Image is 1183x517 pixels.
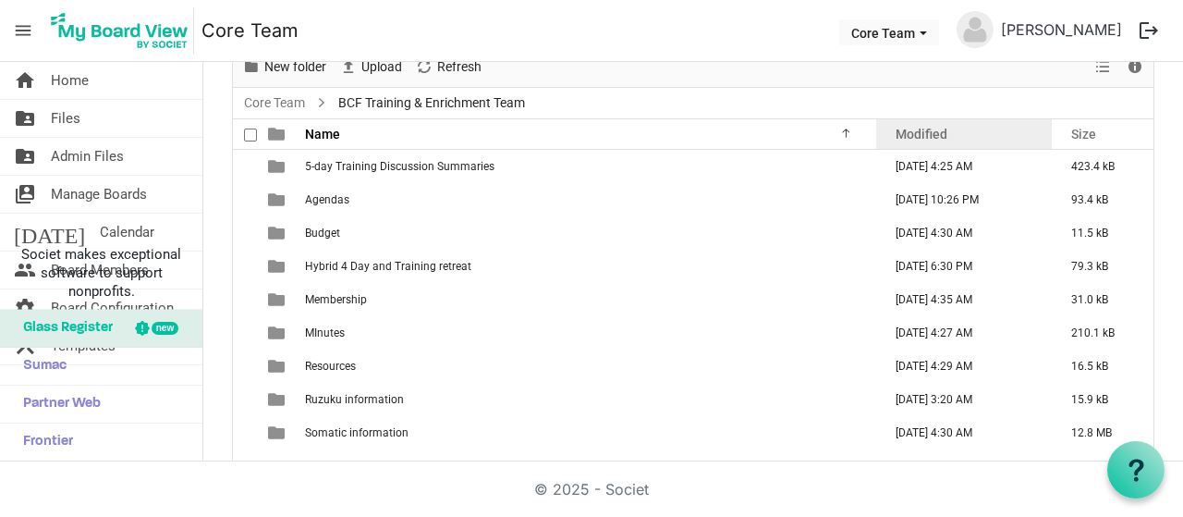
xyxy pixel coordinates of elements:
img: My Board View Logo [45,7,194,54]
td: checkbox [233,183,257,216]
button: New folder [239,55,330,79]
td: is template cell column header type [257,383,299,416]
button: logout [1129,11,1168,50]
td: is template cell column header type [257,150,299,183]
span: New folder [262,55,328,79]
td: 12.8 MB is template cell column header Size [1052,416,1153,449]
div: View [1088,48,1119,87]
td: MInutes is template cell column header Name [299,316,876,350]
td: 5-day Training Discussion Summaries is template cell column header Name [299,150,876,183]
button: View dropdownbutton [1092,55,1114,79]
span: Societ makes exceptional software to support nonprofits. [8,245,194,301]
td: 11.5 kB is template cell column header Size [1052,216,1153,250]
button: Details [1123,55,1148,79]
span: Resources [305,360,356,373]
td: 423.4 kB is template cell column header Size [1052,150,1153,183]
td: June 16, 2025 6:30 PM column header Modified [876,250,1052,283]
span: folder_shared [14,100,36,137]
span: Size [1071,127,1096,142]
span: Name [305,127,340,142]
span: 5-day Training Discussion Summaries [305,160,494,173]
a: Core Team [201,12,299,49]
td: checkbox [233,283,257,316]
td: 93.4 kB is template cell column header Size [1052,183,1153,216]
td: checkbox [233,383,257,416]
div: New folder [236,48,333,87]
td: checkbox [233,316,257,350]
td: Agendas is template cell column header Name [299,183,876,216]
td: 15.9 kB is template cell column header Size [1052,383,1153,416]
span: Agendas [305,193,349,206]
td: 79.3 kB is template cell column header Size [1052,250,1153,283]
button: Upload [336,55,406,79]
span: Hybrid 4 Day and Training retreat [305,260,471,273]
span: Home [51,62,89,99]
td: February 03, 2025 4:30 AM column header Modified [876,416,1052,449]
span: MInutes [305,326,345,339]
td: Somatic information is template cell column header Name [299,416,876,449]
span: Calendar [100,214,154,251]
a: My Board View Logo [45,7,201,54]
img: no-profile-picture.svg [957,11,994,48]
td: Hybrid 4 Day and Training retreat is template cell column header Name [299,250,876,283]
td: February 03, 2025 4:29 AM column header Modified [876,350,1052,383]
td: checkbox [233,250,257,283]
div: new [152,322,178,335]
td: is template cell column header type [257,250,299,283]
td: checkbox [233,416,257,449]
td: is template cell column header type [257,216,299,250]
span: Admin Files [51,138,124,175]
span: Ruzuku information [305,393,404,406]
td: is template cell column header type [257,350,299,383]
span: Upload [360,55,404,79]
span: home [14,62,36,99]
div: Upload [333,48,409,87]
td: checkbox [233,216,257,250]
td: Budget is template cell column header Name [299,216,876,250]
td: is template cell column header type [257,316,299,350]
td: February 06, 2025 3:20 AM column header Modified [876,383,1052,416]
td: Resources is template cell column header Name [299,350,876,383]
span: Refresh [435,55,483,79]
span: folder_shared [14,138,36,175]
span: [DATE] [14,214,85,251]
span: Files [51,100,80,137]
a: © 2025 - Societ [534,480,649,499]
button: Core Team dropdownbutton [839,19,939,45]
span: Modified [896,127,947,142]
td: is template cell column header type [257,183,299,216]
span: BCF Training & Enrichment Team [335,92,529,115]
div: Details [1119,48,1151,87]
td: 210.1 kB is template cell column header Size [1052,316,1153,350]
td: 16.5 kB is template cell column header Size [1052,350,1153,383]
td: February 03, 2025 4:27 AM column header Modified [876,316,1052,350]
span: switch_account [14,176,36,213]
td: is template cell column header type [257,416,299,449]
td: February 03, 2025 4:30 AM column header Modified [876,216,1052,250]
a: Core Team [240,92,309,115]
span: Somatic information [305,426,409,439]
span: menu [6,13,41,48]
a: [PERSON_NAME] [994,11,1129,48]
td: February 03, 2025 4:25 AM column header Modified [876,150,1052,183]
span: Sumac [14,348,67,385]
span: Glass Register [14,310,113,347]
td: is template cell column header type [257,283,299,316]
td: checkbox [233,350,257,383]
span: Budget [305,227,340,240]
td: Ruzuku information is template cell column header Name [299,383,876,416]
span: Frontier [14,424,73,461]
span: Manage Boards [51,176,147,213]
td: 31.0 kB is template cell column header Size [1052,283,1153,316]
td: checkbox [233,150,257,183]
span: Partner Web [14,386,101,423]
td: Membership is template cell column header Name [299,283,876,316]
button: Refresh [412,55,485,79]
td: February 03, 2025 4:35 AM column header Modified [876,283,1052,316]
td: March 01, 2025 10:26 PM column header Modified [876,183,1052,216]
span: Membership [305,293,367,306]
div: Refresh [409,48,488,87]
